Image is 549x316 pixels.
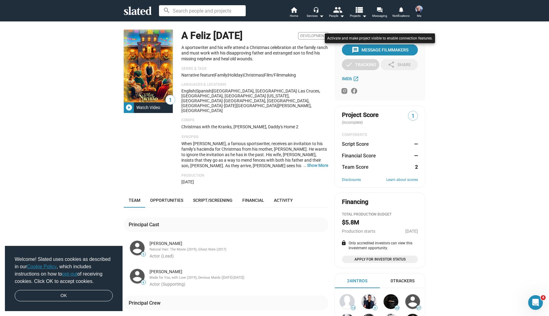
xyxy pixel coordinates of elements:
div: cookieconsent [5,246,123,311]
a: opt-out [62,271,78,276]
a: dismiss cookie message [15,290,113,302]
a: Cookie Policy [27,264,57,269]
span: Welcome! Slated uses cookies as described in our , which includes instructions on how to of recei... [15,256,113,285]
div: Activate and make project visible to enable connection features. [327,36,433,41]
